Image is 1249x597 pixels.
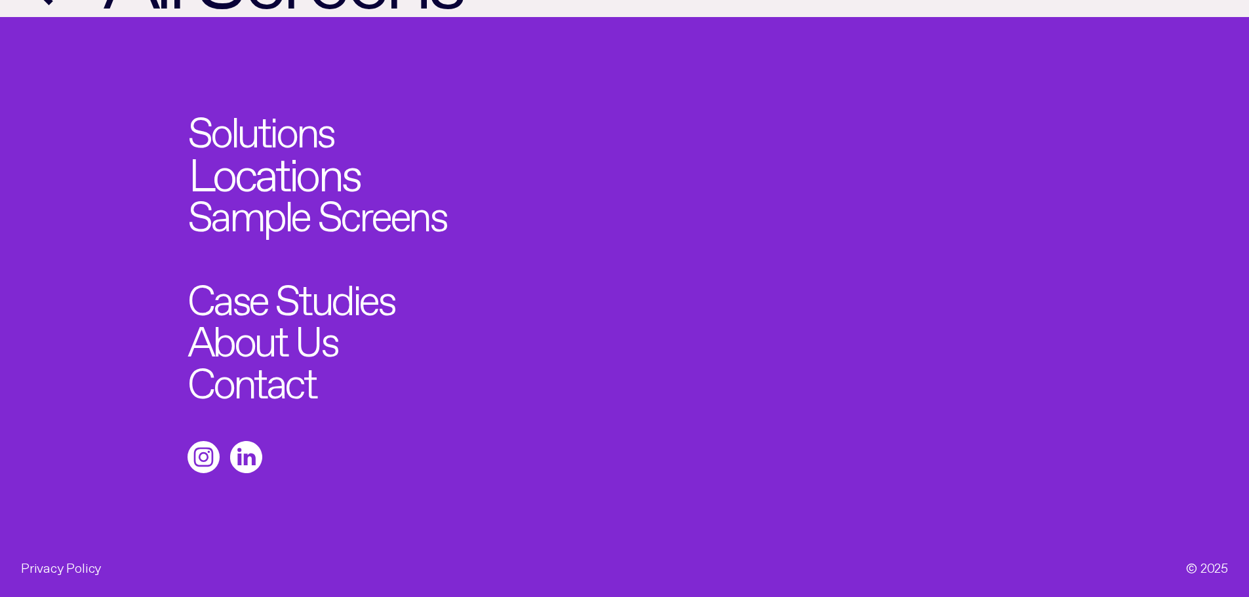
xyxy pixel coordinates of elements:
[188,357,316,399] a: Contact
[1186,556,1228,576] div: © 2025
[188,190,446,232] a: Sample Screens
[188,274,394,316] a: Case Studies
[188,146,359,192] a: Locations
[188,315,337,357] a: About Us
[188,106,334,148] a: Solutions
[21,563,101,569] a: Privacy Policy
